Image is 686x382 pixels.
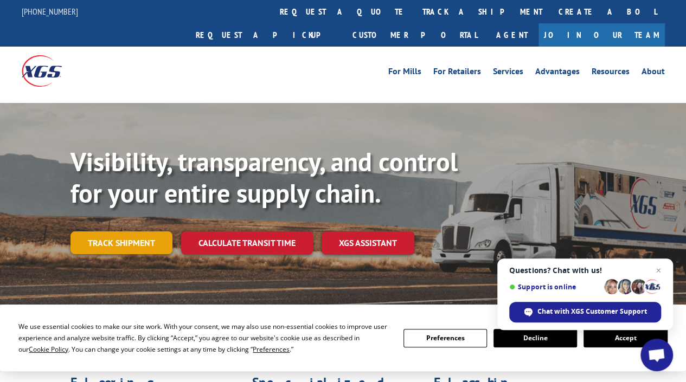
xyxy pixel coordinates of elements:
[538,23,665,47] a: Join Our Team
[537,307,647,316] span: Chat with XGS Customer Support
[29,345,68,354] span: Cookie Policy
[253,345,290,354] span: Preferences
[493,329,577,347] button: Decline
[403,329,487,347] button: Preferences
[509,266,661,275] span: Questions? Chat with us!
[70,145,458,210] b: Visibility, transparency, and control for your entire supply chain.
[70,231,172,254] a: Track shipment
[640,339,673,371] div: Open chat
[18,321,390,355] div: We use essential cookies to make our site work. With your consent, we may also use non-essential ...
[535,67,580,79] a: Advantages
[485,23,538,47] a: Agent
[181,231,313,255] a: Calculate transit time
[509,283,600,291] span: Support is online
[388,67,421,79] a: For Mills
[642,67,665,79] a: About
[344,23,485,47] a: Customer Portal
[322,231,414,255] a: XGS ASSISTANT
[509,302,661,322] div: Chat with XGS Customer Support
[493,67,523,79] a: Services
[188,23,344,47] a: Request a pickup
[652,264,665,277] span: Close chat
[584,329,667,347] button: Accept
[592,67,630,79] a: Resources
[433,67,481,79] a: For Retailers
[22,6,78,17] a: [PHONE_NUMBER]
